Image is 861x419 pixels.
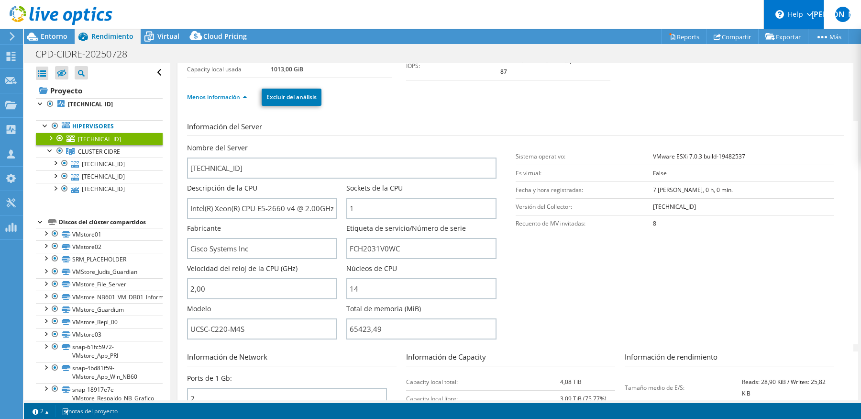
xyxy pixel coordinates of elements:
[516,148,653,165] td: Sistema operativo:
[36,133,163,145] a: [TECHNICAL_ID]
[653,169,667,177] b: False
[157,32,179,41] span: Virtual
[187,65,271,74] label: Capacity local usada
[808,29,849,44] a: Más
[187,183,257,193] label: Descripción de la CPU
[187,143,248,153] label: Nombre del Server
[36,266,163,278] a: VMStore_Judis_Guardian
[406,61,500,71] label: IOPS:
[36,83,163,98] a: Proyecto
[41,32,67,41] span: Entorno
[346,224,466,233] label: Etiqueta de servicio/Número de serie
[59,216,163,228] div: Discos del clúster compartidos
[36,98,163,111] a: [TECHNICAL_ID]
[516,181,653,198] td: Fecha y hora registradas:
[346,264,397,273] label: Núcleos de CPU
[346,183,403,193] label: Sockets de la CPU
[78,147,120,156] span: CLUSTER CIDRE
[36,228,163,240] a: VMstore01
[36,328,163,341] a: VMstore03
[661,29,707,44] a: Reports
[758,29,808,44] a: Exportar
[653,219,656,227] b: 8
[406,351,616,366] h3: Información de Capacity
[625,374,742,402] td: Tamaño medio de E/S:
[36,278,163,291] a: VMstore_File_Server
[187,93,247,101] a: Menos información
[775,10,784,19] svg: \n
[406,390,560,407] td: Capacity local libre:
[262,89,321,106] a: Excluir del análisis
[36,158,163,170] a: [TECHNICAL_ID]
[36,240,163,253] a: VMstore02
[653,203,696,211] b: [TECHNICAL_ID]
[625,351,834,366] h3: Información de rendimiento
[516,198,653,215] td: Versión del Collector:
[36,253,163,265] a: SRM_PLACEHOLDER
[835,7,850,22] span: [PERSON_NAME]
[187,351,397,366] h3: Información de Network
[516,215,653,232] td: Recuento de MV invitadas:
[406,374,560,390] td: Capacity local total:
[742,378,826,397] b: Reads: 28,90 KiB / Writes: 25,82 KiB
[187,264,298,273] label: Velocidad del reloj de la CPU (GHz)
[68,100,113,108] b: [TECHNICAL_ID]
[26,405,55,417] a: 2
[36,183,163,195] a: [TECHNICAL_ID]
[653,186,733,194] b: 7 [PERSON_NAME], 0 h, 0 min.
[36,383,163,404] a: snap-18917e7e-VMstore_Respaldo_NB_Grafico
[31,49,142,59] h1: CPD-CIDRE-20250728
[36,120,163,133] a: Hipervisores
[706,29,759,44] a: Compartir
[653,152,745,160] b: VMware ESXi 7.0.3 build-19482537
[516,165,653,181] td: Es virtual:
[36,316,163,328] a: VMstore_Repl_00
[560,378,582,386] b: 4,08 TiB
[187,374,232,383] label: Ports de 1 Gb:
[346,304,421,314] label: Total de memoria (MiB)
[91,32,133,41] span: Rendimiento
[203,32,247,41] span: Cloud Pricing
[187,304,211,314] label: Modelo
[55,405,124,417] a: notas del proyecto
[36,170,163,183] a: [TECHNICAL_ID]
[187,121,844,136] h3: Información del Server
[500,56,607,76] b: 1208 al [PERSON_NAME], percentil 95 = 87
[36,341,163,362] a: snap-61fc5972-VMstore_App_PRI
[187,224,221,233] label: Fabricante
[560,395,607,403] b: 3,09 TiB (75,77%)
[36,303,163,316] a: VMstore_Guardium
[78,135,121,143] span: [TECHNICAL_ID]
[36,291,163,303] a: VMstore_NB601_VM_DB01_Informix
[36,362,163,383] a: snap-4bd81f59-VMstore_App_Win_NB60
[36,145,163,158] a: CLUSTER CIDRE
[271,65,303,73] b: 1013,00 GiB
